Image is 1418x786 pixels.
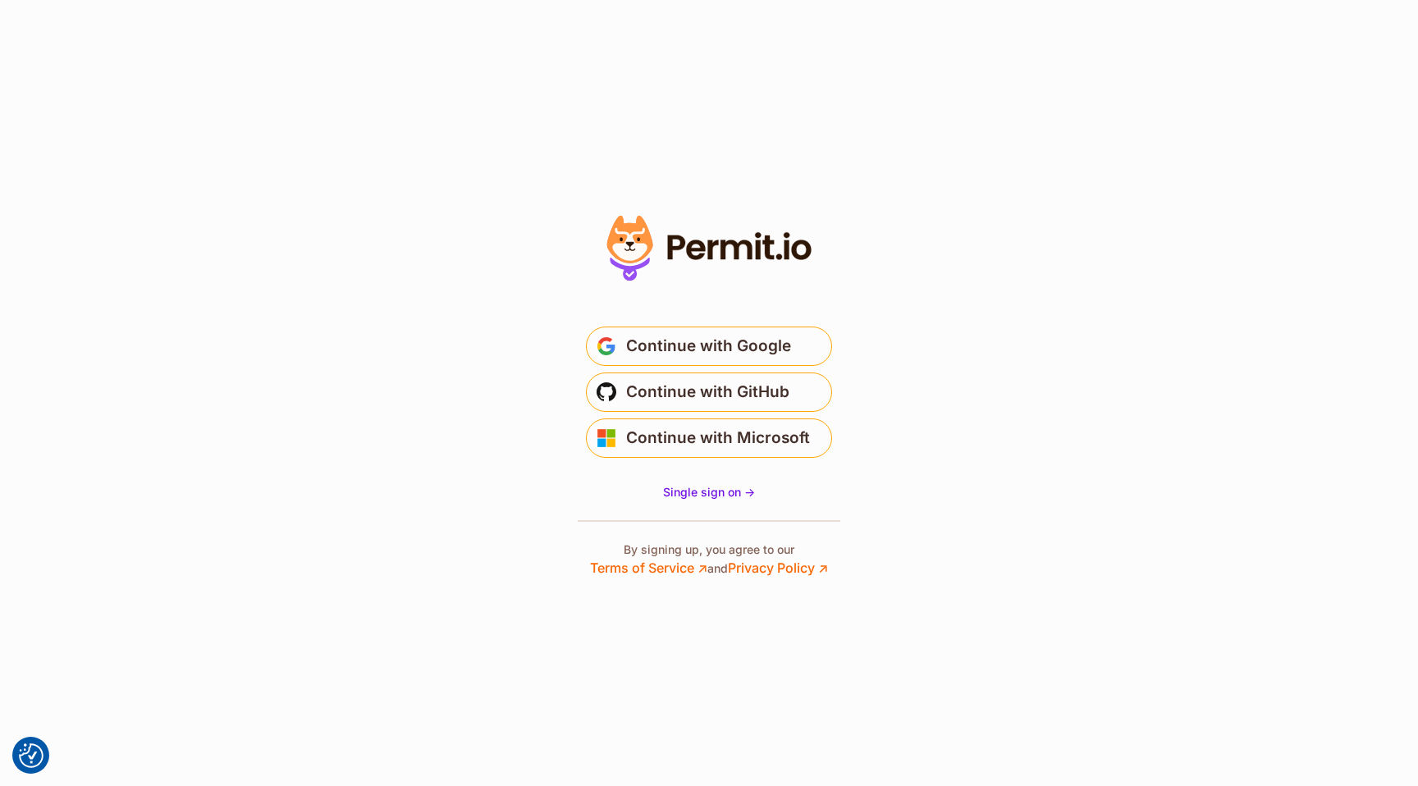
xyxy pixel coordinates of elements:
span: Single sign on -> [663,485,755,499]
button: Continue with GitHub [586,372,832,412]
button: Continue with Google [586,327,832,366]
a: Single sign on -> [663,484,755,500]
span: Continue with GitHub [626,379,789,405]
p: By signing up, you agree to our and [590,542,828,578]
a: Terms of Service ↗ [590,560,707,576]
span: Continue with Google [626,333,791,359]
a: Privacy Policy ↗ [728,560,828,576]
button: Continue with Microsoft [586,418,832,458]
span: Continue with Microsoft [626,425,810,451]
img: Revisit consent button [19,743,43,768]
button: Consent Preferences [19,743,43,768]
